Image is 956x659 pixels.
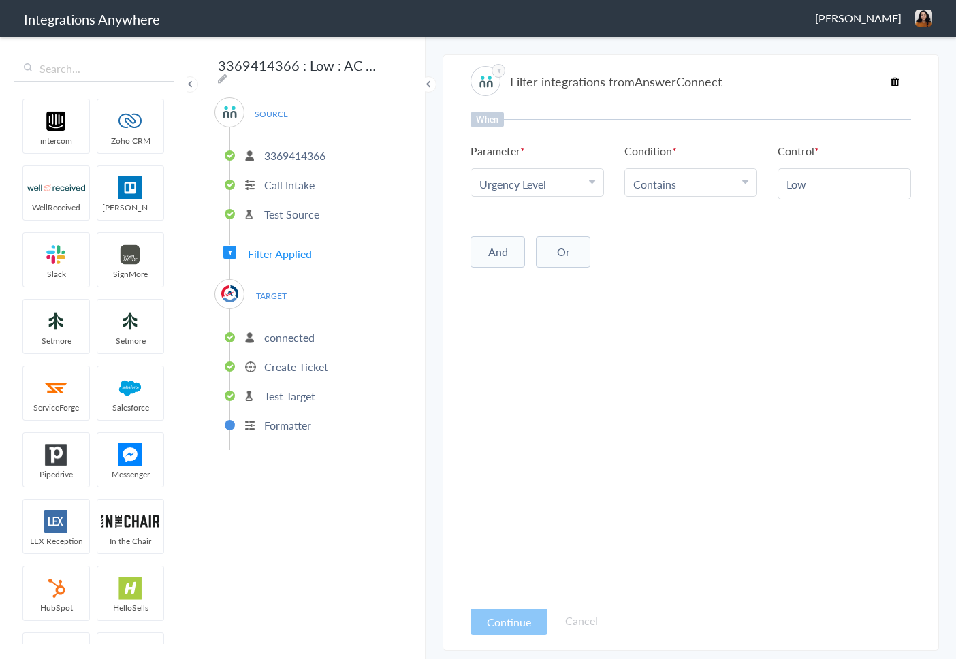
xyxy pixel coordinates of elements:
[778,143,819,159] h6: Control
[264,359,328,374] p: Create Ticket
[264,329,315,345] p: connected
[264,206,319,222] p: Test Source
[23,335,89,347] span: Setmore
[786,176,902,192] input: Enter Values
[101,243,159,266] img: signmore-logo.png
[536,236,590,268] button: Or
[97,202,163,213] span: [PERSON_NAME]
[565,613,598,628] a: Cancel
[101,110,159,133] img: zoho-logo.svg
[101,310,159,333] img: setmoreNew.jpg
[101,510,159,533] img: inch-logo.svg
[264,388,315,404] p: Test Target
[264,148,325,163] p: 3369414366
[815,10,902,26] span: [PERSON_NAME]
[27,310,85,333] img: setmoreNew.jpg
[97,468,163,480] span: Messenger
[264,177,315,193] p: Call Intake
[471,143,525,159] h6: Parameter
[27,176,85,199] img: wr-logo.svg
[264,417,311,433] p: Formatter
[27,110,85,133] img: intercom-logo.svg
[97,268,163,280] span: SignMore
[479,176,546,192] a: Urgency Level
[915,10,932,27] img: blob
[27,243,85,266] img: slack-logo.svg
[23,135,89,146] span: intercom
[471,112,504,127] h6: When
[23,468,89,480] span: Pipedrive
[23,268,89,280] span: Slack
[221,285,238,302] img: autotask.png
[633,176,676,192] a: Contains
[624,143,677,159] h6: Condition
[27,443,85,466] img: pipedrive.png
[23,602,89,613] span: HubSpot
[23,402,89,413] span: ServiceForge
[221,103,238,120] img: answerconnect-logo.svg
[245,105,297,123] span: SOURCE
[14,56,174,82] input: Search...
[23,535,89,547] span: LEX Reception
[471,236,525,268] button: And
[478,74,494,90] img: answerconnect-logo.svg
[27,510,85,533] img: lex-app-logo.svg
[97,535,163,547] span: In the Chair
[245,287,297,305] span: TARGET
[23,202,89,213] span: WellReceived
[97,135,163,146] span: Zoho CRM
[101,577,159,600] img: hs-app-logo.svg
[101,176,159,199] img: trello.png
[101,443,159,466] img: FBM.png
[97,402,163,413] span: Salesforce
[97,602,163,613] span: HelloSells
[101,376,159,400] img: salesforce-logo.svg
[24,10,160,29] h1: Integrations Anywhere
[635,73,722,90] span: AnswerConnect
[27,577,85,600] img: hubspot-logo.svg
[97,335,163,347] span: Setmore
[248,246,312,261] span: Filter Applied
[471,609,547,635] button: Continue
[27,376,85,400] img: serviceforge-icon.png
[510,73,722,90] h4: Filter integrations from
